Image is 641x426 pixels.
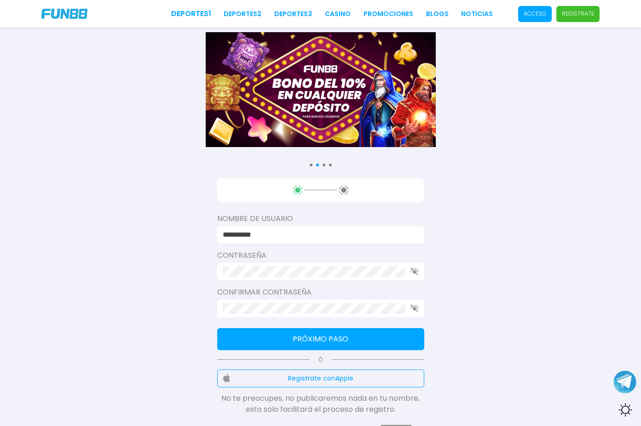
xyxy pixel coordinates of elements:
[217,287,424,298] label: Confirmar contraseña
[41,9,87,19] img: Company Logo
[217,356,424,364] p: Ó
[224,9,261,19] a: Deportes2
[217,393,424,415] p: No te preocupes, no publicaremos nada en tu nombre, esto solo facilitará el proceso de registro.
[461,9,493,19] a: NOTICIAS
[613,370,636,394] button: Join telegram channel
[217,369,424,387] button: Regístrate conApple
[562,10,594,18] p: Regístrate
[217,213,424,224] label: Nombre de usuario
[613,398,636,421] div: Switch theme
[524,10,546,18] p: Acceso
[274,9,312,19] a: Deportes3
[206,32,436,147] img: Banner
[217,250,424,261] label: Contraseña
[325,9,351,19] a: CASINO
[364,9,413,19] a: Promociones
[426,9,449,19] a: BLOGS
[171,8,211,19] a: Deportes1
[217,328,424,350] button: Próximo paso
